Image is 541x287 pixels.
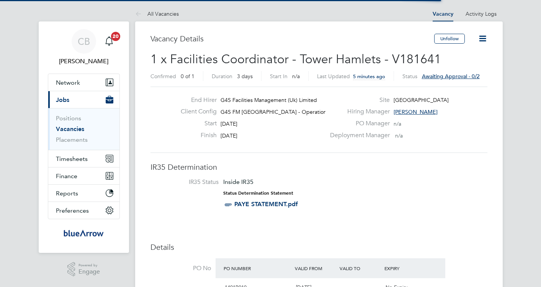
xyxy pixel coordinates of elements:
h3: Details [150,242,487,252]
span: [DATE] [221,120,237,127]
span: Inside IR35 [223,178,253,185]
a: Positions [56,115,81,122]
span: n/a [292,73,300,80]
span: Jobs [56,96,69,103]
div: PO Number [222,261,293,275]
label: Deployment Manager [325,131,390,139]
span: Engage [78,269,100,275]
a: Vacancies [56,125,84,133]
div: Valid To [338,261,382,275]
span: [DATE] [221,132,237,139]
a: Powered byEngage [67,262,100,277]
label: Client Config [175,108,217,116]
label: End Hirer [175,96,217,104]
a: Activity Logs [466,10,497,17]
span: Awaiting approval - 0/2 [422,73,480,80]
span: 20 [111,32,120,41]
span: [GEOGRAPHIC_DATA] [394,97,449,103]
span: [PERSON_NAME] [394,108,438,115]
label: PO No [150,264,211,272]
span: G4S FM [GEOGRAPHIC_DATA] - Operational [221,108,330,115]
label: Start In [270,73,288,80]
label: Duration [212,73,232,80]
strong: Status Determination Statement [223,190,293,196]
a: Placements [56,136,88,143]
a: All Vacancies [135,10,179,17]
button: Reports [48,185,119,202]
a: Vacancy [433,11,453,17]
button: Unfollow [434,34,465,44]
button: Preferences [48,202,119,219]
a: Go to home page [48,227,120,239]
img: bluearrow-logo-retina.png [64,227,103,239]
span: n/a [395,132,403,139]
label: PO Manager [325,120,390,128]
span: 3 days [237,73,253,80]
label: Start [175,120,217,128]
span: 1 x Facilities Coordinator - Tower Hamlets - V181641 [150,52,441,67]
label: Hiring Manager [325,108,390,116]
span: Reports [56,190,78,197]
label: Confirmed [150,73,176,80]
button: Network [48,74,119,91]
h3: IR35 Determination [150,162,487,172]
button: Timesheets [48,150,119,167]
label: IR35 Status [158,178,219,186]
a: PAYE STATEMENT.pdf [234,200,298,208]
div: Valid From [293,261,338,275]
span: n/a [394,120,401,127]
span: Finance [56,172,77,180]
label: Last Updated [317,73,350,80]
span: Powered by [78,262,100,269]
span: Network [56,79,80,86]
div: Expiry [382,261,427,275]
a: 20 [101,29,117,54]
span: Cosmin Balan [48,57,120,66]
span: G4S Facilities Management (Uk) Limited [221,97,317,103]
a: CB[PERSON_NAME] [48,29,120,66]
div: Jobs [48,108,119,150]
h3: Vacancy Details [150,34,434,44]
label: Status [402,73,417,80]
span: CB [78,36,90,46]
nav: Main navigation [39,21,129,253]
span: Timesheets [56,155,88,162]
span: 0 of 1 [181,73,194,80]
label: Site [325,96,390,104]
span: Preferences [56,207,89,214]
span: 5 minutes ago [353,73,385,80]
button: Finance [48,167,119,184]
label: Finish [175,131,217,139]
button: Jobs [48,91,119,108]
